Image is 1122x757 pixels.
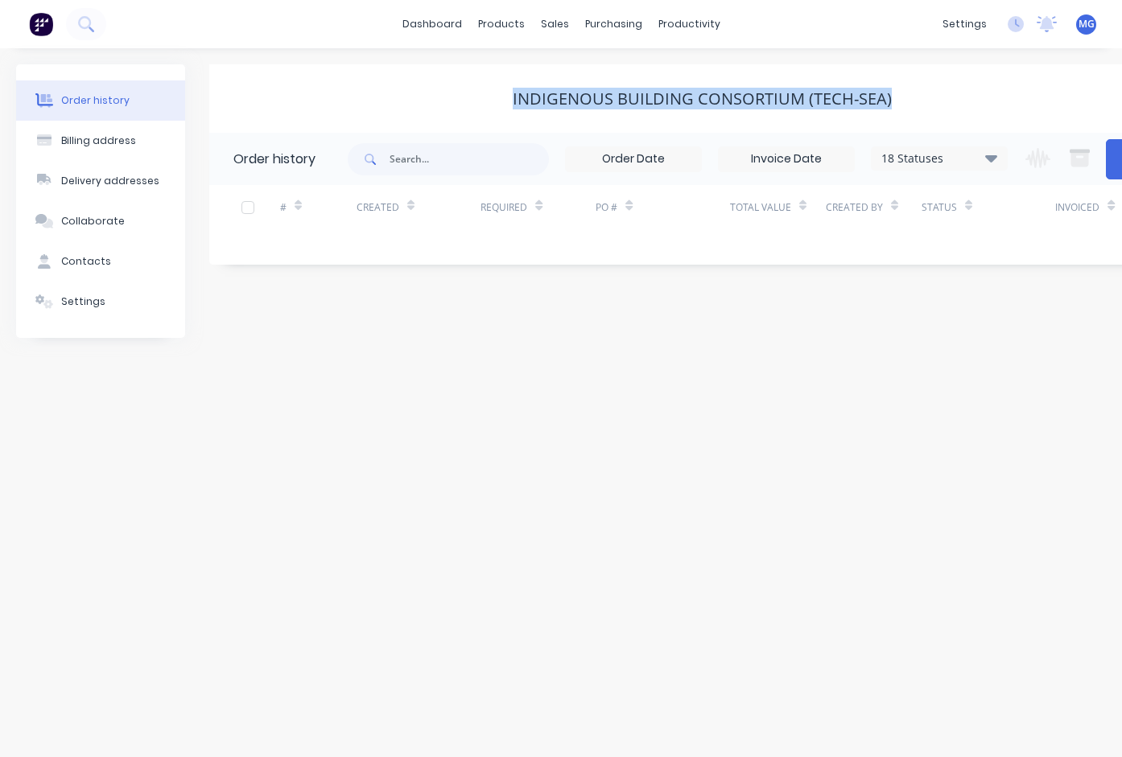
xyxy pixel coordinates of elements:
button: Collaborate [16,201,185,241]
div: Created By [826,185,922,229]
button: Delivery addresses [16,161,185,201]
button: Billing address [16,121,185,161]
a: dashboard [394,12,470,36]
div: productivity [650,12,728,36]
div: Contacts [61,254,111,269]
div: Required [481,185,596,229]
div: 18 Statuses [872,150,1007,167]
div: Delivery addresses [61,174,159,188]
input: Order Date [566,147,701,171]
div: Billing address [61,134,136,148]
div: PO # [596,185,730,229]
div: Invoiced [1055,200,1099,215]
div: products [470,12,533,36]
input: Search... [390,143,549,175]
div: PO # [596,200,617,215]
div: sales [533,12,577,36]
div: Status [922,185,1056,229]
div: Order history [61,93,130,108]
div: Collaborate [61,214,125,228]
div: Settings [61,294,105,309]
button: Settings [16,282,185,322]
div: Created [357,185,481,229]
div: Created By [826,200,883,215]
button: Order history [16,80,185,121]
div: # [280,185,357,229]
div: Created [357,200,399,215]
div: Status [922,200,957,215]
span: MG [1079,17,1095,31]
div: settings [934,12,995,36]
button: Contacts [16,241,185,282]
input: Invoice Date [719,147,854,171]
div: purchasing [577,12,650,36]
div: Indigenous Building Consortium (Tech-Sea) [513,89,892,109]
img: Factory [29,12,53,36]
div: Total Value [730,185,826,229]
div: Order history [233,150,316,169]
div: # [280,200,287,215]
div: Required [481,200,527,215]
div: Total Value [730,200,791,215]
